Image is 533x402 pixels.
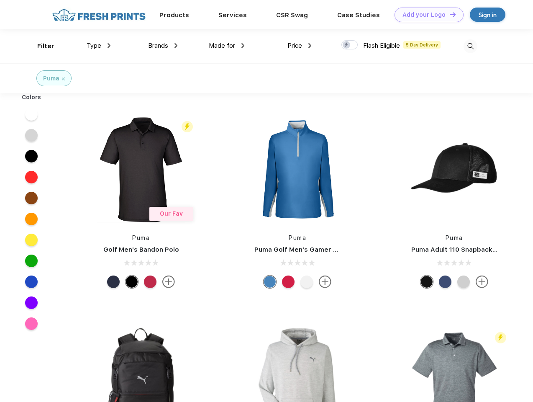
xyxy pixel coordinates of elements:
[264,276,276,288] div: Bright Cobalt
[457,276,470,288] div: Quarry Brt Whit
[476,276,488,288] img: more.svg
[85,114,197,225] img: func=resize&h=266
[43,74,59,83] div: Puma
[363,42,400,49] span: Flash Eligible
[162,276,175,288] img: more.svg
[402,11,446,18] div: Add your Logo
[276,11,308,19] a: CSR Swag
[50,8,148,22] img: fo%20logo%202.webp
[159,11,189,19] a: Products
[126,276,138,288] div: Puma Black
[144,276,156,288] div: Ski Patrol
[103,246,179,253] a: Golf Men's Bandon Polo
[132,234,150,241] a: Puma
[319,276,331,288] img: more.svg
[300,276,313,288] div: Bright White
[464,39,477,53] img: desktop_search.svg
[282,276,295,288] div: Ski Patrol
[289,234,306,241] a: Puma
[495,332,506,343] img: flash_active_toggle.svg
[399,114,510,225] img: func=resize&h=266
[37,41,54,51] div: Filter
[174,43,177,48] img: dropdown.png
[479,10,497,20] div: Sign in
[182,121,193,132] img: flash_active_toggle.svg
[403,41,441,49] span: 5 Day Delivery
[209,42,235,49] span: Made for
[107,276,120,288] div: Navy Blazer
[148,42,168,49] span: Brands
[218,11,247,19] a: Services
[242,114,353,225] img: func=resize&h=266
[420,276,433,288] div: Pma Blk with Pma Blk
[241,43,244,48] img: dropdown.png
[450,12,456,17] img: DT
[287,42,302,49] span: Price
[439,276,451,288] div: Peacoat Qut Shd
[470,8,505,22] a: Sign in
[15,93,48,102] div: Colors
[160,210,183,217] span: Our Fav
[87,42,101,49] span: Type
[254,246,387,253] a: Puma Golf Men's Gamer Golf Quarter-Zip
[308,43,311,48] img: dropdown.png
[446,234,463,241] a: Puma
[108,43,110,48] img: dropdown.png
[62,77,65,80] img: filter_cancel.svg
